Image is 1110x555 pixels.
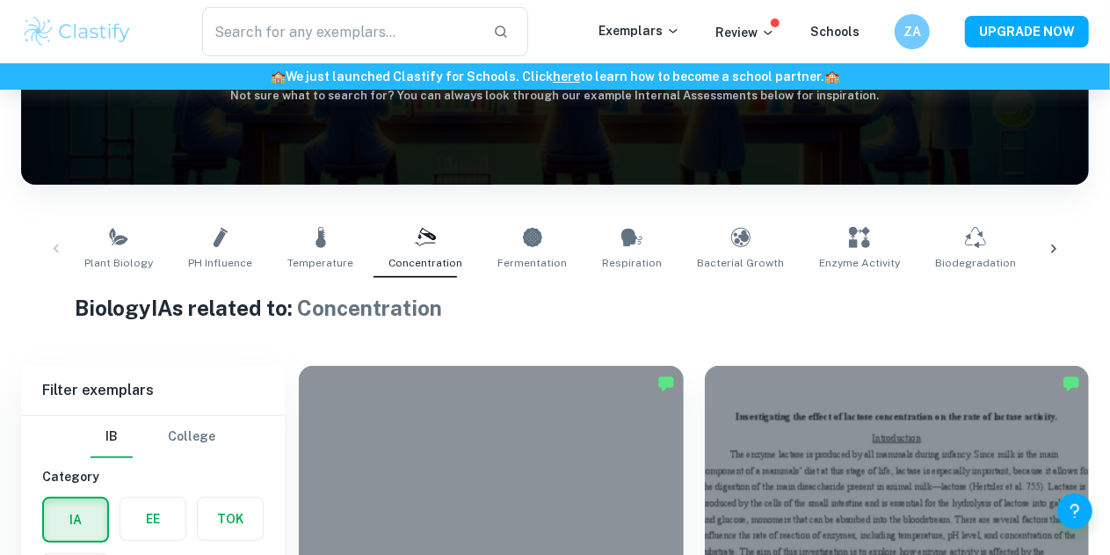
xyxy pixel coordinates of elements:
h1: Biology IAs related to: [75,292,1036,324]
span: Respiration [602,255,662,271]
button: IB [91,416,133,458]
h6: Not sure what to search for? You can always look through our example Internal Assessments below f... [21,87,1089,105]
h6: ZA [903,22,923,41]
a: here [553,69,580,84]
h6: Filter exemplars [21,366,285,415]
h6: We just launched Clastify for Schools. Click to learn how to become a school partner. [4,67,1106,86]
p: Exemplars [599,21,680,40]
span: Fermentation [497,255,567,271]
span: Bacterial Growth [697,255,784,271]
img: Clastify logo [21,14,133,49]
span: pH Influence [188,255,252,271]
span: 🏫 [271,69,286,84]
a: Schools [810,25,860,39]
button: IA [44,499,107,541]
span: Plant Biology [84,255,153,271]
img: Marked [1063,375,1080,392]
button: UPGRADE NOW [965,16,1089,47]
button: EE [120,498,185,540]
img: Marked [657,375,675,392]
span: 🏫 [824,69,839,84]
button: ZA [895,14,930,49]
button: College [168,416,215,458]
span: Concentration [297,296,442,320]
button: TOK [198,498,263,540]
button: Help and Feedback [1057,493,1092,529]
span: Temperature [287,255,353,271]
p: Review [715,23,775,42]
h6: Category [42,467,264,486]
input: Search for any exemplars... [202,7,479,56]
div: Filter type choice [91,416,215,458]
span: Biodegradation [935,255,1016,271]
span: Enzyme Activity [819,255,900,271]
span: Concentration [388,255,462,271]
